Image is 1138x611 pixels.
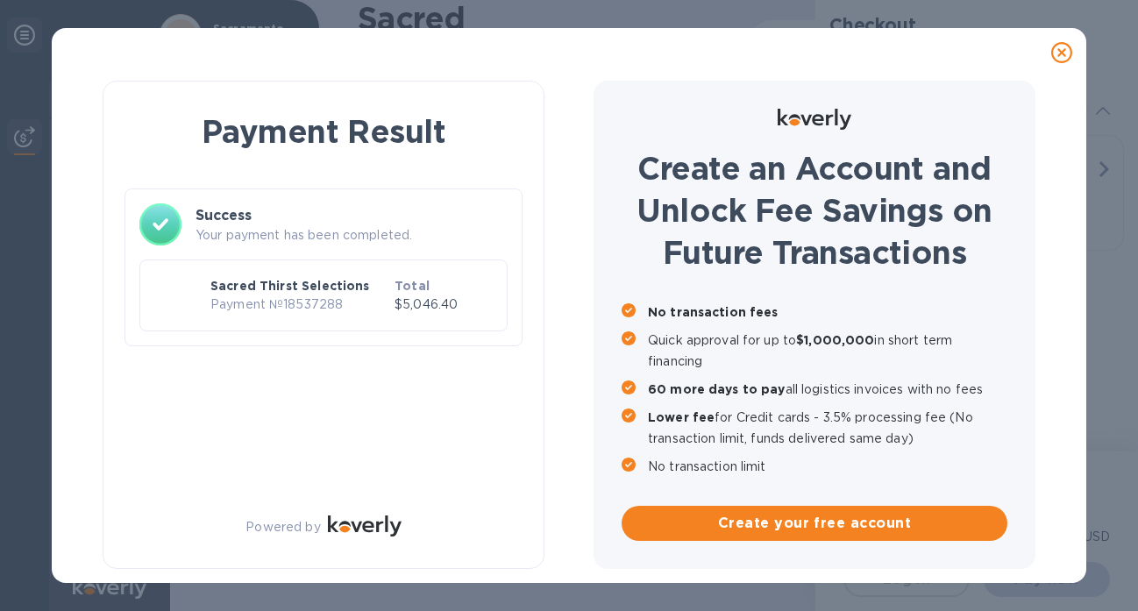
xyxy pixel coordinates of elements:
p: Payment № 18537288 [210,295,388,314]
p: Quick approval for up to in short term financing [648,330,1007,372]
img: Logo [778,109,851,130]
b: 60 more days to pay [648,382,786,396]
p: No transaction limit [648,456,1007,477]
button: Create your free account [622,506,1007,541]
h1: Payment Result [132,110,516,153]
h1: Create an Account and Unlock Fee Savings on Future Transactions [622,147,1007,274]
span: Create your free account [636,513,993,534]
b: $1,000,000 [796,333,874,347]
img: Logo [328,515,402,536]
p: Powered by [245,518,320,536]
h3: Success [196,205,508,226]
p: Sacred Thirst Selections [210,277,388,295]
b: No transaction fees [648,305,779,319]
p: Your payment has been completed. [196,226,508,245]
b: Lower fee [648,410,715,424]
p: for Credit cards - 3.5% processing fee (No transaction limit, funds delivered same day) [648,407,1007,449]
b: Total [395,279,430,293]
p: all logistics invoices with no fees [648,379,1007,400]
p: $5,046.40 [395,295,493,314]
